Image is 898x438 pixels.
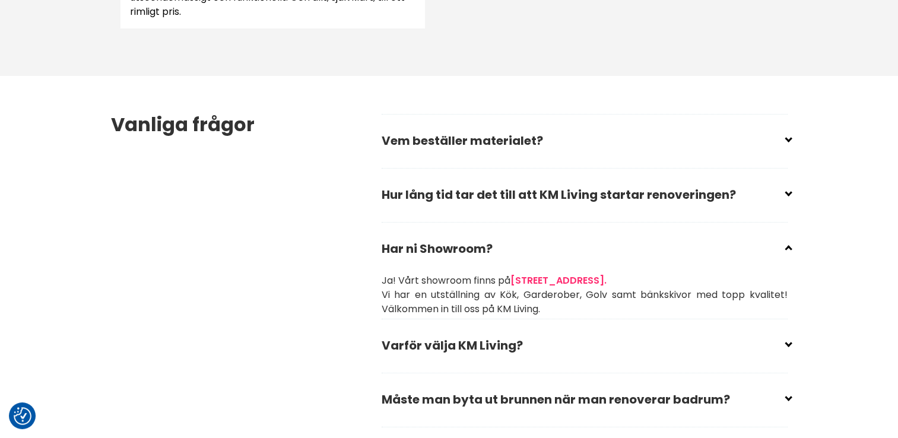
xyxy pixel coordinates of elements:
h2: Har ni Showroom? [382,233,788,274]
p: Ja! Vårt showroom finns på [382,274,788,288]
img: Revisit consent button [14,407,31,425]
button: Samtyckesinställningar [14,407,31,425]
h2: Varför välja KM Living? [382,330,788,370]
h2: Måste man byta ut brunnen när man renoverar badrum? [382,384,788,424]
h2: Hur lång tid tar det till att KM Living startar renoveringen? [382,179,788,220]
h2: Vem beställer materialet? [382,125,788,166]
p: Vi har en utställning av Kök, Garderober, Golv samt bänkskivor med topp kvalitet! Välkommen in ti... [382,288,788,316]
a: [STREET_ADDRESS]. [510,274,607,287]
